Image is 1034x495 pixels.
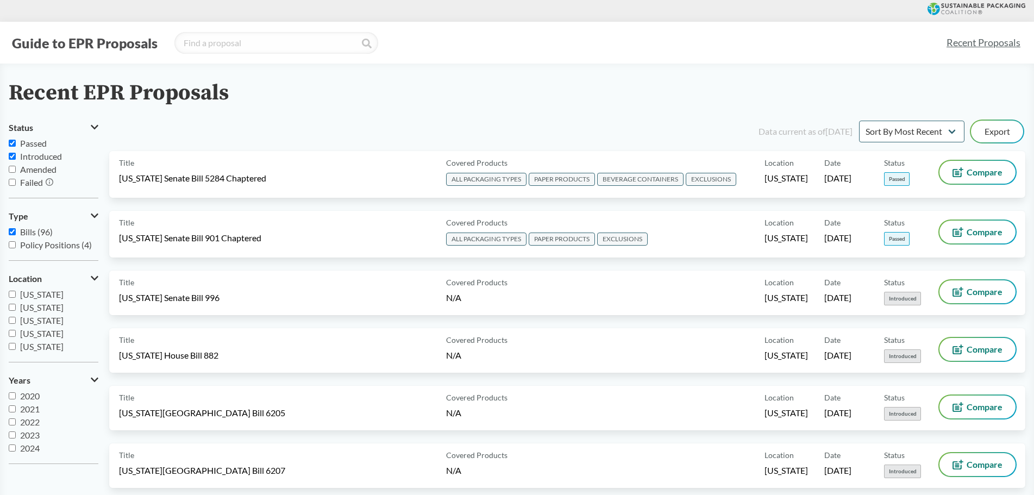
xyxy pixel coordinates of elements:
[884,292,921,305] span: Introduced
[9,405,16,412] input: 2021
[824,349,851,361] span: [DATE]
[9,123,33,133] span: Status
[119,392,134,403] span: Title
[884,465,921,478] span: Introduced
[20,341,64,352] span: [US_STATE]
[884,172,910,186] span: Passed
[939,338,1016,361] button: Compare
[884,232,910,246] span: Passed
[686,173,736,186] span: EXCLUSIONS
[20,391,40,401] span: 2020
[446,233,527,246] span: ALL PACKAGING TYPES
[9,431,16,438] input: 2023
[446,334,507,346] span: Covered Products
[967,228,1002,236] span: Compare
[764,232,808,244] span: [US_STATE]
[20,302,64,312] span: [US_STATE]
[764,465,808,477] span: [US_STATE]
[824,172,851,184] span: [DATE]
[9,140,16,147] input: Passed
[9,228,16,235] input: Bills (96)
[119,407,285,419] span: [US_STATE][GEOGRAPHIC_DATA] Bill 6205
[9,343,16,350] input: [US_STATE]
[942,30,1025,55] a: Recent Proposals
[20,289,64,299] span: [US_STATE]
[764,172,808,184] span: [US_STATE]
[9,241,16,248] input: Policy Positions (4)
[759,125,853,138] div: Data current as of [DATE]
[764,407,808,419] span: [US_STATE]
[824,449,841,461] span: Date
[119,334,134,346] span: Title
[824,157,841,168] span: Date
[20,443,40,453] span: 2024
[9,270,98,288] button: Location
[9,274,42,284] span: Location
[824,407,851,419] span: [DATE]
[446,292,461,303] span: N/A
[9,375,30,385] span: Years
[446,350,461,360] span: N/A
[597,233,648,246] span: EXCLUSIONS
[529,173,595,186] span: PAPER PRODUCTS
[884,334,905,346] span: Status
[764,449,794,461] span: Location
[967,287,1002,296] span: Compare
[119,465,285,477] span: [US_STATE][GEOGRAPHIC_DATA] Bill 6207
[20,151,62,161] span: Introduced
[764,277,794,288] span: Location
[9,444,16,452] input: 2024
[884,449,905,461] span: Status
[824,232,851,244] span: [DATE]
[939,280,1016,303] button: Compare
[9,166,16,173] input: Amended
[20,417,40,427] span: 2022
[174,32,378,54] input: Find a proposal
[884,277,905,288] span: Status
[824,465,851,477] span: [DATE]
[446,217,507,228] span: Covered Products
[9,81,229,105] h2: Recent EPR Proposals
[446,392,507,403] span: Covered Products
[20,315,64,325] span: [US_STATE]
[764,292,808,304] span: [US_STATE]
[9,34,161,52] button: Guide to EPR Proposals
[824,217,841,228] span: Date
[824,392,841,403] span: Date
[446,408,461,418] span: N/A
[9,418,16,425] input: 2022
[9,330,16,337] input: [US_STATE]
[9,291,16,298] input: [US_STATE]
[764,334,794,346] span: Location
[884,217,905,228] span: Status
[967,345,1002,354] span: Compare
[119,449,134,461] span: Title
[529,233,595,246] span: PAPER PRODUCTS
[764,349,808,361] span: [US_STATE]
[20,227,53,237] span: Bills (96)
[446,277,507,288] span: Covered Products
[446,173,527,186] span: ALL PACKAGING TYPES
[446,465,461,475] span: N/A
[119,172,266,184] span: [US_STATE] Senate Bill 5284 Chaptered
[971,121,1023,142] button: Export
[967,403,1002,411] span: Compare
[20,430,40,440] span: 2023
[9,211,28,221] span: Type
[119,157,134,168] span: Title
[824,292,851,304] span: [DATE]
[119,292,220,304] span: [US_STATE] Senate Bill 996
[9,118,98,137] button: Status
[967,460,1002,469] span: Compare
[824,334,841,346] span: Date
[939,221,1016,243] button: Compare
[764,217,794,228] span: Location
[939,453,1016,476] button: Compare
[119,277,134,288] span: Title
[884,392,905,403] span: Status
[9,179,16,186] input: Failed
[119,217,134,228] span: Title
[9,153,16,160] input: Introduced
[824,277,841,288] span: Date
[119,232,261,244] span: [US_STATE] Senate Bill 901 Chaptered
